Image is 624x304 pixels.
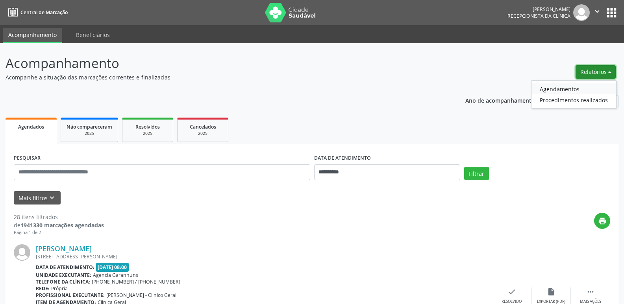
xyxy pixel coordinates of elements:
[598,217,607,225] i: print
[6,73,435,81] p: Acompanhe a situação das marcações correntes e finalizadas
[135,123,160,130] span: Resolvidos
[67,123,112,130] span: Não compareceram
[70,28,115,42] a: Beneficiários
[6,53,435,73] p: Acompanhamento
[573,4,590,21] img: img
[547,287,555,296] i: insert_drive_file
[128,131,167,136] div: 2025
[92,278,180,285] span: [PHONE_NUMBER] / [PHONE_NUMBER]
[507,287,516,296] i: check
[14,213,104,221] div: 28 itens filtrados
[14,152,41,164] label: PESQUISAR
[14,229,104,236] div: Página 1 de 2
[593,7,602,16] i: 
[106,292,176,298] span: [PERSON_NAME] - Clinico Geral
[36,292,105,298] b: Profissional executante:
[605,6,618,20] button: apps
[190,123,216,130] span: Cancelados
[14,221,104,229] div: de
[48,193,56,202] i: keyboard_arrow_down
[51,285,68,292] span: Própria
[36,253,492,260] div: [STREET_ADDRESS][PERSON_NAME]
[531,83,616,94] a: Agendamentos
[507,13,570,19] span: Recepcionista da clínica
[36,285,50,292] b: Rede:
[36,244,92,253] a: [PERSON_NAME]
[464,167,489,180] button: Filtrar
[183,131,222,136] div: 2025
[18,123,44,130] span: Agendados
[20,9,68,16] span: Central de Marcação
[314,152,371,164] label: DATA DE ATENDIMENTO
[586,287,595,296] i: 
[507,6,570,13] div: [PERSON_NAME]
[93,272,138,278] span: Agencia Garanhuns
[36,278,90,285] b: Telefone da clínica:
[14,244,30,261] img: img
[531,80,617,109] ul: Relatórios
[590,4,605,21] button: 
[531,94,616,105] a: Procedimentos realizados
[14,191,61,205] button: Mais filtroskeyboard_arrow_down
[576,65,616,79] button: Relatórios
[36,272,91,278] b: Unidade executante:
[96,263,129,272] span: [DATE] 08:00
[594,213,610,229] button: print
[20,221,104,229] strong: 1941330 marcações agendadas
[67,131,112,136] div: 2025
[36,264,94,271] b: Data de atendimento:
[3,28,62,43] a: Acompanhamento
[6,6,68,19] a: Central de Marcação
[465,95,535,105] p: Ano de acompanhamento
